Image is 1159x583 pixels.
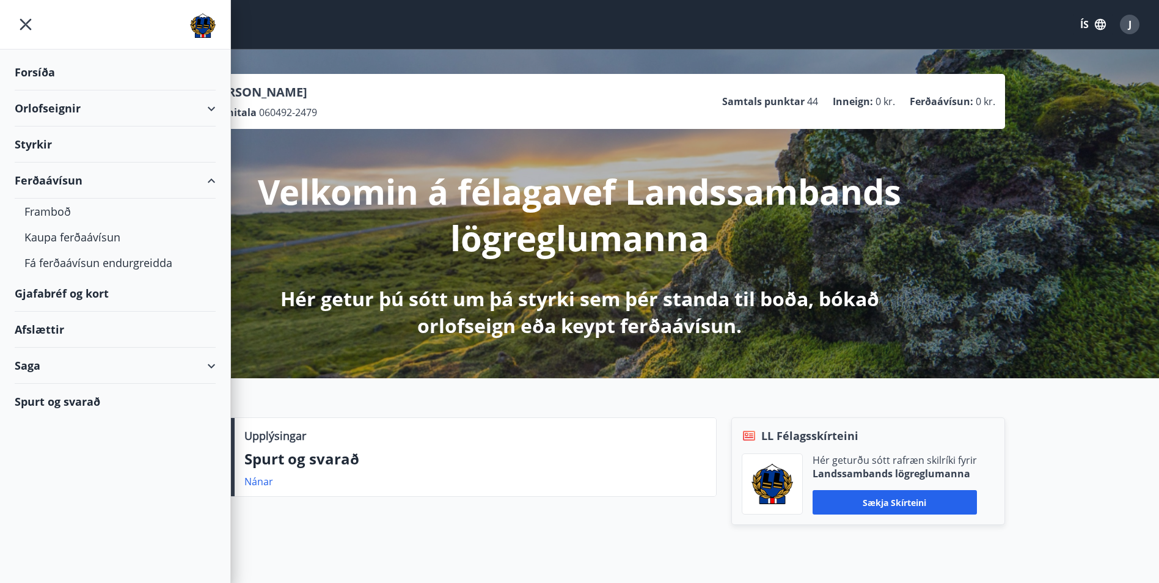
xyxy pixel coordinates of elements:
p: Upplýsingar [244,428,306,444]
div: Kaupa ferðaávísun [24,224,206,250]
div: Framboð [24,199,206,224]
p: Kennitala [208,106,257,119]
button: J [1115,10,1144,39]
p: Velkomin á félagavef Landssambands lögreglumanna [257,168,902,261]
span: 060492-2479 [259,106,317,119]
a: Nánar [244,475,273,488]
span: J [1128,18,1132,31]
div: Spurt og svarað [15,384,216,419]
p: Ferðaávísun : [910,95,973,108]
button: Sækja skírteini [813,490,977,515]
p: Inneign : [833,95,873,108]
span: 0 kr. [976,95,995,108]
button: ÍS [1073,13,1113,35]
div: Forsíða [15,54,216,90]
div: Orlofseignir [15,90,216,127]
div: Styrkir [15,127,216,163]
div: Fá ferðaávísun endurgreidda [24,250,206,276]
img: 1cqKbADZNYZ4wXUG0EC2JmCwhQh0Y6EN22Kw4FTY.png [751,464,793,504]
div: Afslættir [15,312,216,348]
p: Landssambands lögreglumanna [813,467,977,480]
div: Gjafabréf og kort [15,276,216,312]
span: LL Félagsskírteini [761,428,858,444]
button: menu [15,13,37,35]
span: 0 kr. [876,95,895,108]
div: Saga [15,348,216,384]
p: Hér geturðu sótt rafræn skilríki fyrir [813,453,977,467]
p: Spurt og svarað [244,449,706,469]
p: Hér getur þú sótt um þá styrki sem þér standa til boða, bókað orlofseign eða keypt ferðaávísun. [257,285,902,339]
span: 44 [807,95,818,108]
p: [PERSON_NAME] [208,84,317,101]
p: Samtals punktar [722,95,805,108]
div: Ferðaávísun [15,163,216,199]
img: union_logo [190,13,216,38]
